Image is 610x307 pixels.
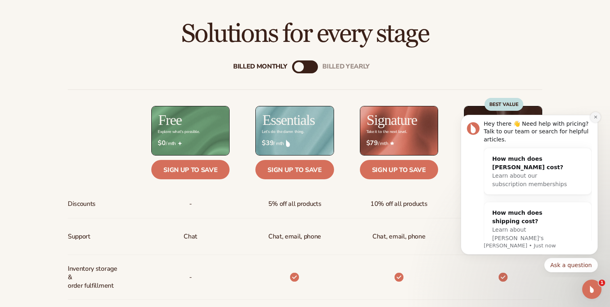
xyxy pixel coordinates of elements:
[262,113,315,127] h2: Essentials
[286,140,290,147] img: drop.png
[256,106,333,155] img: Essentials_BG_9050f826-5aa9-47d9-a362-757b82c62641.jpg
[366,139,432,147] span: / mth
[178,141,182,145] img: Free_Icon_bb6e7c7e-73f8-44bd-8ed0-223ea0fc522e.png
[360,160,438,179] a: Sign up to save
[262,130,304,134] div: Let’s do the damn thing.
[184,229,197,244] p: Chat
[268,197,322,212] span: 5% off all products
[23,21,587,48] h2: Solutions for every stage
[68,197,96,212] span: Discounts
[485,98,523,111] div: BEST VALUE
[151,160,230,179] a: Sign up to save
[322,63,370,71] div: billed Yearly
[366,139,378,147] strong: $79
[370,197,428,212] span: 10% off all products
[233,63,287,71] div: Billed Monthly
[158,130,199,134] div: Explore what's possible.
[262,139,327,147] span: / mth
[158,139,165,147] strong: $0
[582,280,602,299] iframe: Intercom live chat
[255,160,334,179] a: Sign up to save
[158,113,182,127] h2: Free
[360,106,438,155] img: Signature_BG_eeb718c8-65ac-49e3-a4e5-327c6aa73146.jpg
[189,270,192,285] span: -
[152,106,229,155] img: free_bg.png
[599,280,605,286] span: 1
[464,106,542,155] img: VIP_BG_199964bd-3653-43bc-8a67-789d2d7717b9.jpg
[68,229,90,244] span: Support
[449,108,610,277] iframe: Intercom notifications message
[158,139,223,147] span: / mth
[367,113,417,127] h2: Signature
[262,139,274,147] strong: $39
[268,229,321,244] p: Chat, email, phone
[366,130,407,134] div: Take it to the next level.
[189,197,192,212] span: -
[390,141,394,145] img: Star_6.png
[372,229,425,244] span: Chat, email, phone
[68,261,121,293] span: Inventory storage & order fulfillment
